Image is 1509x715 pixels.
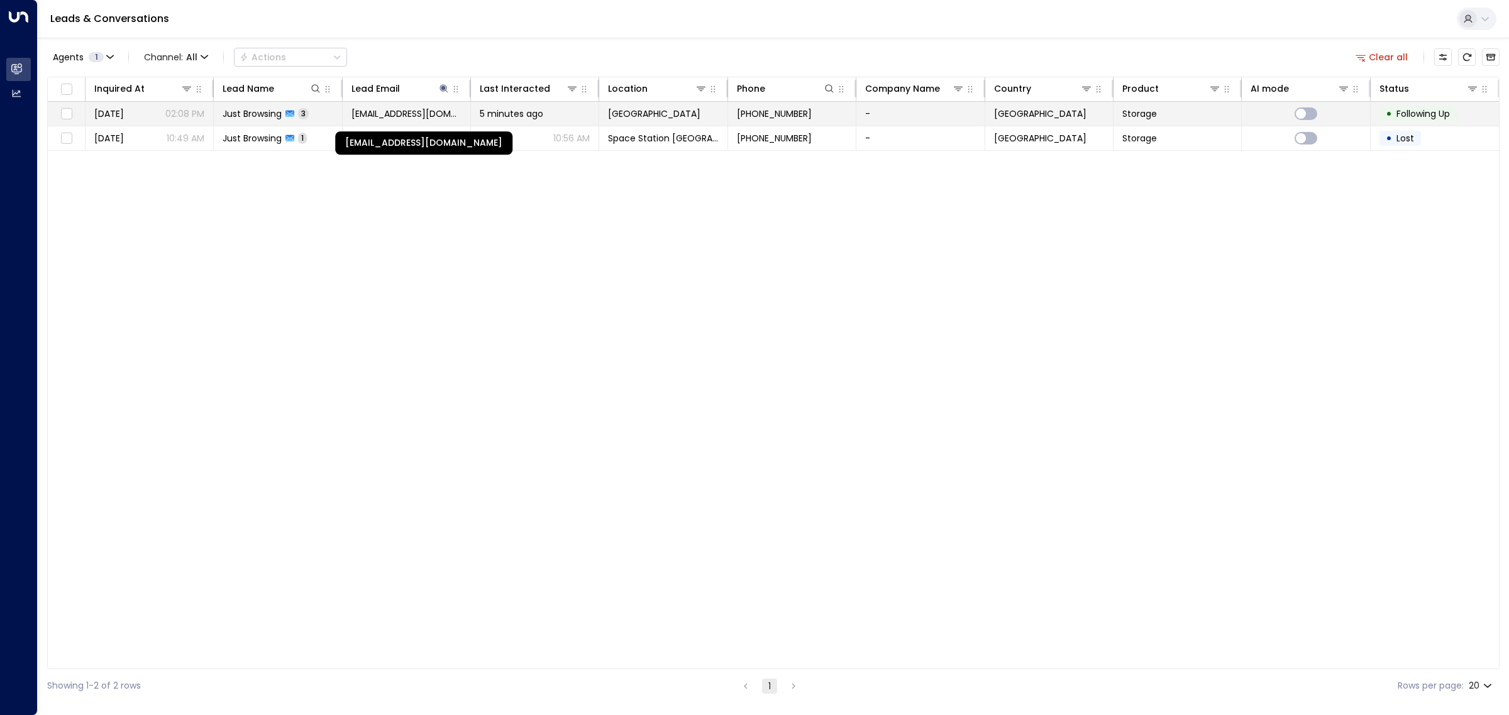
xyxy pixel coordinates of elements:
[298,133,307,143] span: 1
[865,81,964,96] div: Company Name
[608,81,648,96] div: Location
[1386,103,1392,124] div: •
[737,81,836,96] div: Phone
[856,102,985,126] td: -
[1398,679,1464,692] label: Rows per page:
[223,81,321,96] div: Lead Name
[1251,81,1349,96] div: AI mode
[1122,81,1159,96] div: Product
[1482,48,1500,66] button: Archived Leads
[351,81,450,96] div: Lead Email
[480,107,543,120] span: 5 minutes ago
[298,108,309,119] span: 3
[480,81,578,96] div: Last Interacted
[139,48,213,66] button: Channel:All
[234,48,347,67] div: Button group with a nested menu
[1251,81,1289,96] div: AI mode
[762,679,777,694] button: page 1
[234,48,347,67] button: Actions
[737,132,812,145] span: +441753770707
[58,82,74,97] span: Toggle select all
[47,48,118,66] button: Agents1
[1122,81,1221,96] div: Product
[94,132,124,145] span: Jul 21, 2025
[1386,128,1392,149] div: •
[1458,48,1476,66] span: Refresh
[1379,81,1479,96] div: Status
[1379,81,1409,96] div: Status
[1469,677,1495,695] div: 20
[240,52,286,63] div: Actions
[608,81,707,96] div: Location
[608,132,718,145] span: Space Station Wakefield
[58,131,74,146] span: Toggle select row
[994,81,1031,96] div: Country
[186,52,197,62] span: All
[1351,48,1413,66] button: Clear all
[1122,132,1157,145] span: Storage
[94,107,124,120] span: Aug 19, 2025
[223,81,274,96] div: Lead Name
[1434,48,1452,66] button: Customize
[50,11,169,26] a: Leads & Conversations
[480,81,550,96] div: Last Interacted
[47,679,141,692] div: Showing 1-2 of 2 rows
[94,81,145,96] div: Inquired At
[165,107,204,120] p: 02:08 PM
[94,81,193,96] div: Inquired At
[738,678,802,694] nav: pagination navigation
[994,107,1086,120] span: United Kingdom
[351,81,400,96] div: Lead Email
[994,81,1093,96] div: Country
[856,126,985,150] td: -
[351,107,462,120] span: justbrowsing@hotmail.com
[737,81,765,96] div: Phone
[608,107,700,120] span: Space Station Slough
[1396,107,1450,120] span: Following Up
[139,48,213,66] span: Channel:
[89,52,104,62] span: 1
[737,107,812,120] span: +441753770707
[53,53,84,62] span: Agents
[1396,132,1414,145] span: Lost
[223,107,282,120] span: Just Browsing
[1122,107,1157,120] span: Storage
[58,106,74,122] span: Toggle select row
[865,81,940,96] div: Company Name
[167,132,204,145] p: 10:49 AM
[335,131,512,155] div: [EMAIL_ADDRESS][DOMAIN_NAME]
[553,132,590,145] p: 10:56 AM
[994,132,1086,145] span: United Kingdom
[223,132,282,145] span: Just Browsing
